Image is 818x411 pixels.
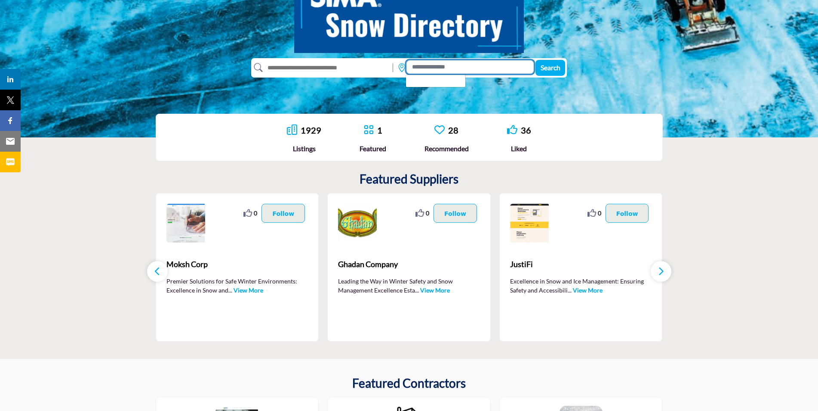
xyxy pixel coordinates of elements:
[338,277,480,294] p: Leading the Way in Winter Safety and Snow Management Excellence Esta
[568,286,572,294] span: ...
[616,209,638,218] p: Follow
[228,286,232,294] span: ...
[338,253,480,276] a: ​Ghadan Company
[301,125,321,135] a: 1929
[606,204,649,223] button: Follow
[338,258,480,270] span: ​Ghadan Company
[415,286,419,294] span: ...
[434,204,477,223] button: Follow
[166,253,308,276] a: Moksh Corp
[272,209,294,218] p: Follow
[166,204,205,243] img: Moksh Corp
[360,143,386,154] div: Featured
[360,172,458,187] h2: Featured Suppliers
[598,209,601,218] span: 0
[352,376,466,391] h2: Featured Contractors
[363,125,374,136] a: Go to Featured
[507,143,531,154] div: Liked
[234,286,263,294] a: View More
[444,209,466,218] p: Follow
[434,125,445,136] a: Go to Recommended
[254,209,257,218] span: 0
[448,125,458,135] a: 28
[338,204,377,243] img: ​Ghadan Company
[510,277,652,294] p: Excellence in Snow and Ice Management: Ensuring Safety and Accessibili
[510,258,652,270] span: JustiFi
[424,143,469,154] div: Recommended
[420,286,450,294] a: View More
[377,125,382,135] a: 1
[521,125,531,135] a: 36
[261,204,305,223] button: Follow
[391,61,395,74] img: Rectangle%203585.svg
[287,143,321,154] div: Listings
[166,277,308,294] p: Premier Solutions for Safe Winter Environments: Excellence in Snow and
[426,209,429,218] span: 0
[535,60,565,76] button: Search
[510,204,549,243] img: JustiFi
[166,258,308,270] span: Moksh Corp
[510,253,652,276] a: JustiFi
[573,286,603,294] a: View More
[507,125,517,135] i: Go to Liked
[541,63,560,72] span: Search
